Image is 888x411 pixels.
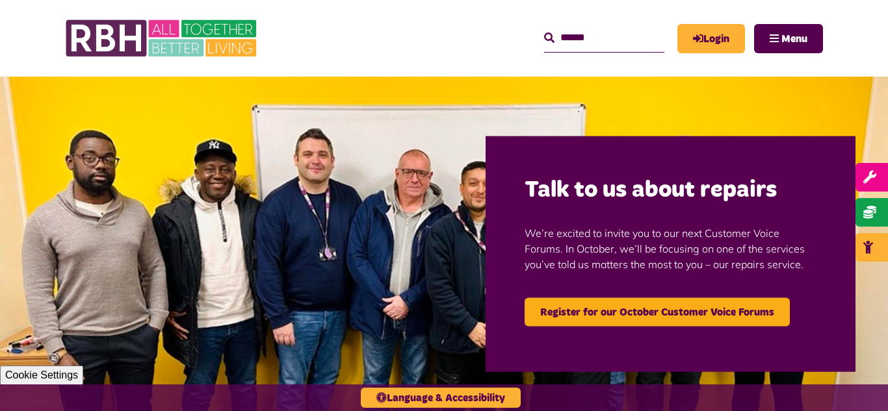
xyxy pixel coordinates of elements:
[754,24,823,53] button: Navigation
[525,175,816,205] h2: Talk to us about repairs
[781,34,807,44] span: Menu
[65,13,260,64] img: RBH
[361,388,521,408] button: Language & Accessibility
[525,297,790,326] a: Register for our October Customer Voice Forums
[677,24,745,53] a: MyRBH
[525,205,816,291] p: We’re excited to invite you to our next Customer Voice Forums. In October, we’ll be focusing on o...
